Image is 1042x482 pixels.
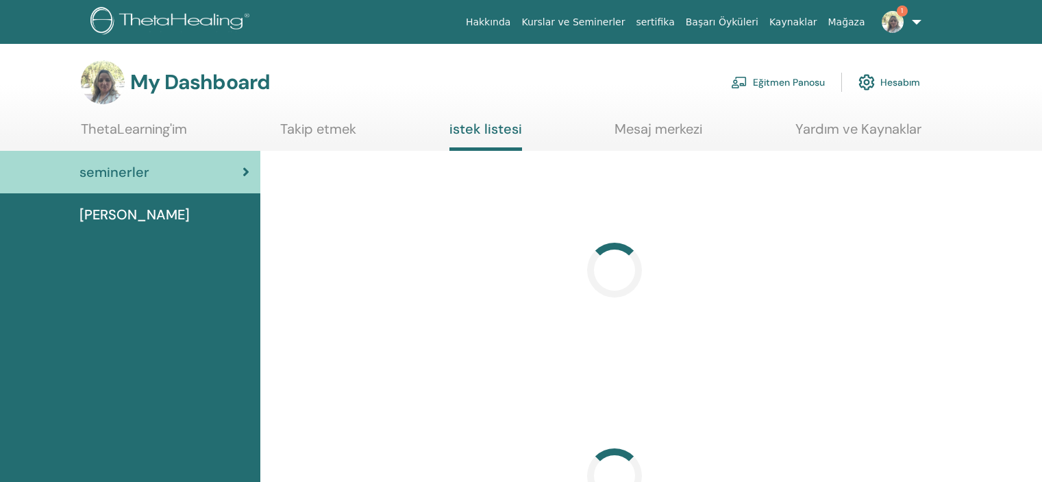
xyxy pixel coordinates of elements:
h3: My Dashboard [130,70,270,95]
img: logo.png [90,7,254,38]
a: istek listesi [449,121,522,151]
a: Kurslar ve Seminerler [516,10,630,35]
a: Takip etmek [280,121,356,147]
img: chalkboard-teacher.svg [731,76,747,88]
span: 1 [897,5,908,16]
a: Mağaza [822,10,870,35]
a: Başarı Öyküleri [680,10,764,35]
span: [PERSON_NAME] [79,204,190,225]
a: sertifika [630,10,680,35]
a: Hesabım [858,67,920,97]
a: Hakkında [460,10,517,35]
span: seminerler [79,162,149,182]
a: Mesaj merkezi [615,121,702,147]
a: Eğitmen Panosu [731,67,825,97]
a: ThetaLearning'im [81,121,187,147]
img: default.jpg [882,11,904,33]
img: default.jpg [81,60,125,104]
a: Yardım ve Kaynaklar [795,121,921,147]
a: Kaynaklar [764,10,823,35]
img: cog.svg [858,71,875,94]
